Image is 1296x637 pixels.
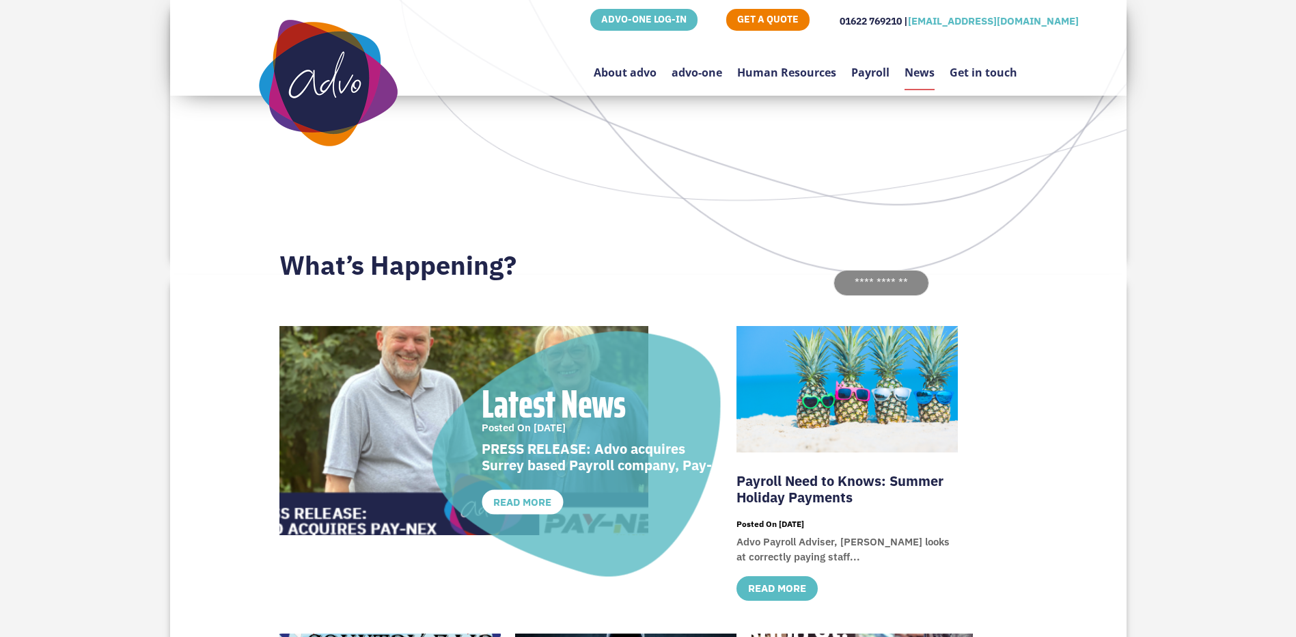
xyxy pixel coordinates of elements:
[736,534,958,565] p: Advo Payroll Adviser, [PERSON_NAME] looks at correctly paying staff...
[672,33,722,98] a: advo-one
[908,14,1079,27] a: [EMAIL_ADDRESS][DOMAIN_NAME]
[482,375,717,417] p: Latest News
[950,33,1017,98] a: Get in touch
[482,439,712,490] a: PRESS RELEASE: Advo acquires Surrey based Payroll company, Pay-Nex Limited
[851,33,890,98] a: Payroll
[905,33,935,90] a: News
[594,33,657,98] a: About advo
[482,489,563,515] a: read more
[726,9,810,31] a: GET A QUOTE
[279,249,706,288] h2: What’s Happening?
[840,15,908,27] span: 01622 769210 |
[736,576,818,601] a: read more
[736,472,943,506] a: Payroll Need to Knows: Summer Holiday Payments
[590,9,698,31] a: ADVO-ONE LOG-IN
[736,519,804,529] span: [DATE]
[723,312,971,452] img: Payroll Need to Knows: Summer Holiday Payments
[737,33,836,98] a: Human Resources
